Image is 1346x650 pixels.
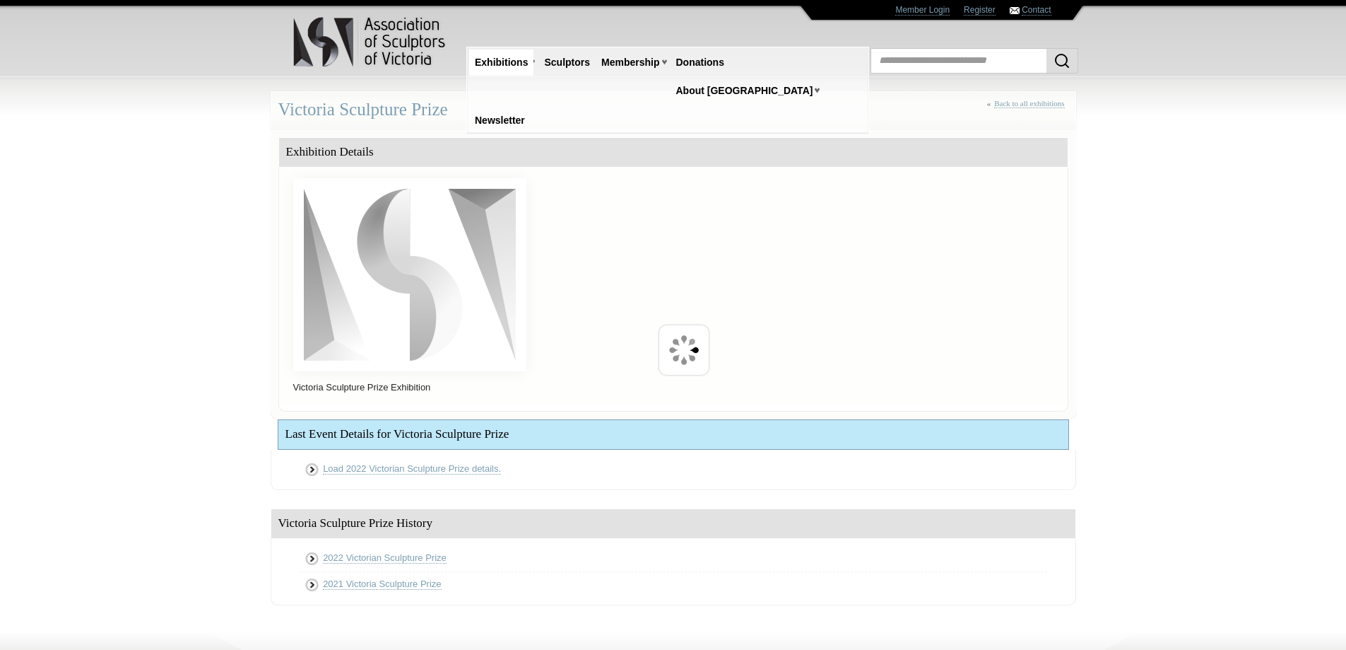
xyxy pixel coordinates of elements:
[1053,52,1070,69] img: Search
[1010,7,1020,14] img: Contact ASV
[671,78,819,104] a: About [GEOGRAPHIC_DATA]
[469,108,531,134] a: Newsletter
[271,91,1076,129] div: Victoria Sculpture Prize
[323,579,441,590] a: 2021 Victoria Sculpture Prize
[293,178,526,371] img: 7da3117c7a75b396d93f6f5c2ab1cef19a361f6b.png
[469,50,533,76] a: Exhibitions
[964,5,996,16] a: Register
[303,576,321,594] img: View 2021 Victoria Sculpture Prize
[271,509,1075,538] div: Victoria Sculpture Prize History
[279,138,1068,167] div: Exhibition Details
[596,50,665,76] a: Membership
[987,99,1068,124] div: «
[1022,5,1051,16] a: Contact
[538,50,596,76] a: Sculptors
[278,420,1068,449] div: Last Event Details for Victoria Sculpture Prize
[323,552,447,564] a: 2022 Victorian Sculpture Prize
[323,463,501,475] a: Load 2022 Victorian Sculpture Prize details.
[994,99,1064,108] a: Back to all exhibitions
[303,550,321,568] img: View 2022 Victorian Sculpture Prize
[293,14,448,70] img: logo.png
[303,460,321,479] img: View 2022 Victorian Sculpture Prize
[895,5,950,16] a: Member Login
[286,378,1061,397] p: Victoria Sculpture Prize Exhibition
[671,50,730,76] a: Donations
